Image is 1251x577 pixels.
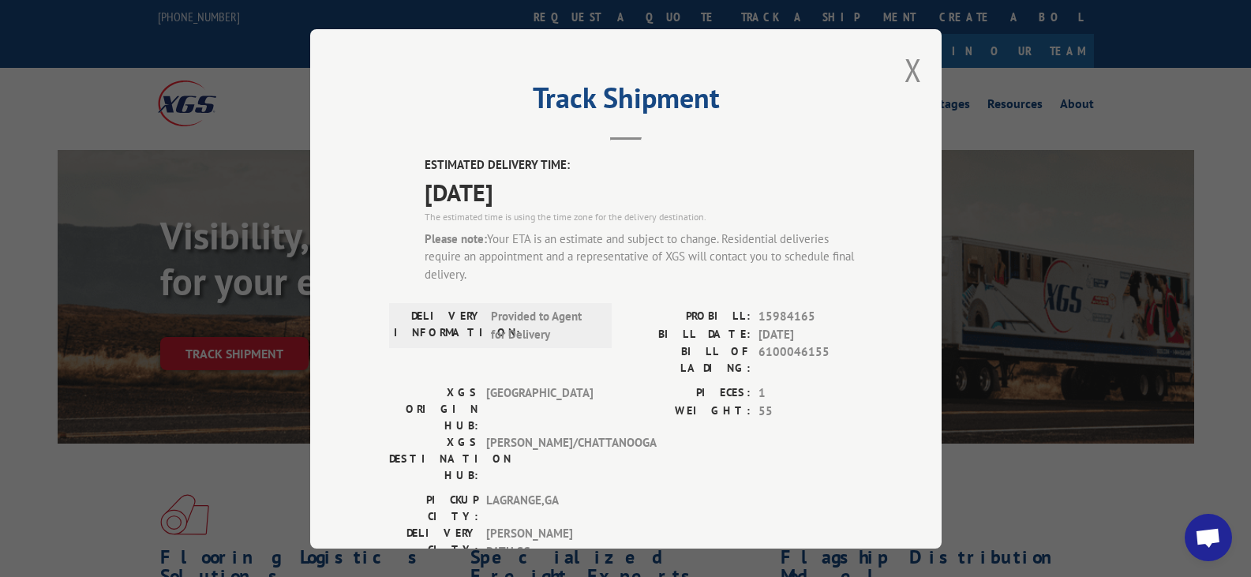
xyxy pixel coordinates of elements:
label: PICKUP CITY: [389,492,478,525]
label: BILL DATE: [626,325,751,343]
span: [DATE] [758,325,863,343]
label: WEIGHT: [626,402,751,420]
div: Your ETA is an estimate and subject to change. Residential deliveries require an appointment and ... [425,230,863,283]
div: The estimated time is using the time zone for the delivery destination. [425,209,863,223]
span: 1 [758,384,863,403]
span: 6100046155 [758,343,863,377]
label: DELIVERY CITY: [389,525,478,560]
strong: Please note: [425,230,487,245]
label: DELIVERY INFORMATION: [394,308,483,343]
span: [PERSON_NAME] PATH , SC [486,525,593,560]
span: Provided to Agent for Delivery [491,308,597,343]
span: [PERSON_NAME]/CHATTANOOGA [486,434,593,484]
label: XGS DESTINATION HUB: [389,434,478,484]
span: [GEOGRAPHIC_DATA] [486,384,593,434]
label: PIECES: [626,384,751,403]
h2: Track Shipment [389,87,863,117]
a: Open chat [1185,514,1232,561]
label: XGS ORIGIN HUB: [389,384,478,434]
button: Close modal [905,49,922,91]
span: LAGRANGE , GA [486,492,593,525]
span: 15984165 [758,308,863,326]
span: 55 [758,402,863,420]
label: ESTIMATED DELIVERY TIME: [425,156,863,174]
label: BILL OF LADING: [626,343,751,377]
span: [DATE] [425,174,863,209]
label: PROBILL: [626,308,751,326]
